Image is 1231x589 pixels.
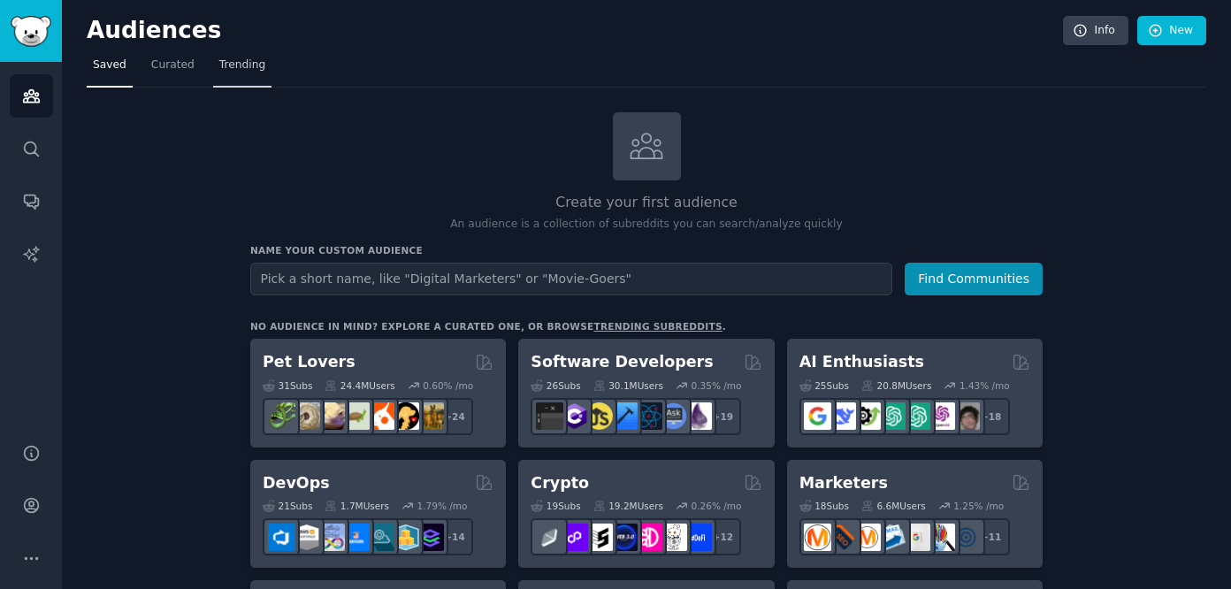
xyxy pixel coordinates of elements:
[878,524,906,551] img: Emailmarketing
[903,402,930,430] img: chatgpt_prompts_
[635,402,662,430] img: reactnative
[317,402,345,430] img: leopardgeckos
[317,524,345,551] img: Docker_DevOps
[905,263,1043,295] button: Find Communities
[417,500,468,512] div: 1.79 % /mo
[1137,16,1206,46] a: New
[804,524,831,551] img: content_marketing
[250,217,1043,233] p: An audience is a collection of subreddits you can search/analyze quickly
[692,379,742,392] div: 0.35 % /mo
[692,500,742,512] div: 0.26 % /mo
[610,402,638,430] img: iOSProgramming
[263,500,312,512] div: 21 Sub s
[392,402,419,430] img: PetAdvice
[325,500,389,512] div: 1.7M Users
[952,402,980,430] img: ArtificalIntelligence
[861,500,926,512] div: 6.6M Users
[536,524,563,551] img: ethfinance
[417,524,444,551] img: PlatformEngineers
[87,51,133,88] a: Saved
[536,402,563,430] img: software
[952,524,980,551] img: OnlineMarketing
[87,17,1063,45] h2: Audiences
[878,402,906,430] img: chatgpt_promptDesign
[531,379,580,392] div: 26 Sub s
[684,524,712,551] img: defi_
[11,16,51,47] img: GummySearch logo
[593,321,722,332] a: trending subreddits
[531,500,580,512] div: 19 Sub s
[799,472,888,494] h2: Marketers
[660,402,687,430] img: AskComputerScience
[610,524,638,551] img: web3
[799,351,924,373] h2: AI Enthusiasts
[342,524,370,551] img: DevOpsLinks
[829,524,856,551] img: bigseo
[928,402,955,430] img: OpenAIDev
[250,244,1043,256] h3: Name your custom audience
[342,402,370,430] img: turtle
[960,379,1010,392] div: 1.43 % /mo
[561,402,588,430] img: csharp
[593,379,663,392] div: 30.1M Users
[293,524,320,551] img: AWS_Certified_Experts
[799,500,849,512] div: 18 Sub s
[973,398,1010,435] div: + 18
[561,524,588,551] img: 0xPolygon
[263,351,356,373] h2: Pet Lovers
[953,500,1004,512] div: 1.25 % /mo
[853,524,881,551] img: AskMarketing
[423,379,473,392] div: 0.60 % /mo
[436,518,473,555] div: + 14
[531,351,713,373] h2: Software Developers
[973,518,1010,555] div: + 11
[250,320,726,333] div: No audience in mind? Explore a curated one, or browse .
[704,518,741,555] div: + 12
[263,472,330,494] h2: DevOps
[268,524,295,551] img: azuredevops
[219,57,265,73] span: Trending
[804,402,831,430] img: GoogleGeminiAI
[1063,16,1128,46] a: Info
[392,524,419,551] img: aws_cdk
[367,524,394,551] img: platformengineering
[928,524,955,551] img: MarketingResearch
[799,379,849,392] div: 25 Sub s
[593,500,663,512] div: 19.2M Users
[263,379,312,392] div: 31 Sub s
[531,472,589,494] h2: Crypto
[93,57,126,73] span: Saved
[268,402,295,430] img: herpetology
[660,524,687,551] img: CryptoNews
[829,402,856,430] img: DeepSeek
[151,57,195,73] span: Curated
[250,263,892,295] input: Pick a short name, like "Digital Marketers" or "Movie-Goers"
[853,402,881,430] img: AItoolsCatalog
[903,524,930,551] img: googleads
[704,398,741,435] div: + 19
[861,379,931,392] div: 20.8M Users
[417,402,444,430] img: dogbreed
[684,402,712,430] img: elixir
[145,51,201,88] a: Curated
[585,402,613,430] img: learnjavascript
[293,402,320,430] img: ballpython
[213,51,271,88] a: Trending
[367,402,394,430] img: cockatiel
[250,192,1043,214] h2: Create your first audience
[585,524,613,551] img: ethstaker
[325,379,394,392] div: 24.4M Users
[635,524,662,551] img: defiblockchain
[436,398,473,435] div: + 24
